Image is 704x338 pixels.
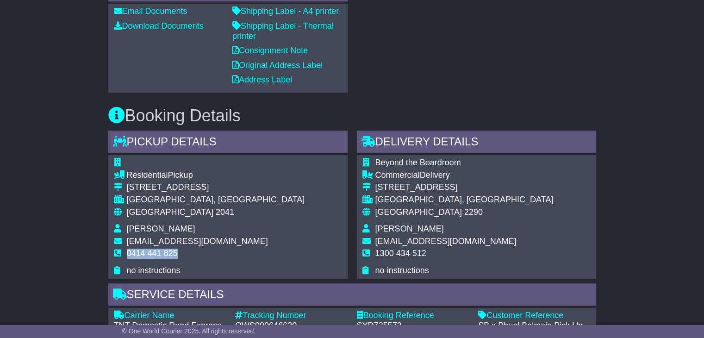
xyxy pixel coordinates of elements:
a: Consignment Note [232,46,308,55]
a: Address Label [232,75,292,84]
a: Download Documents [114,21,204,31]
div: OWS000646620 [235,321,348,331]
div: Delivery [375,170,554,181]
span: no instructions [127,266,181,275]
div: SYD725573 [357,321,469,331]
span: Beyond the Boardroom [375,158,461,167]
a: Shipping Label - A4 printer [232,6,339,16]
span: [PERSON_NAME] [127,224,195,233]
div: [GEOGRAPHIC_DATA], [GEOGRAPHIC_DATA] [127,195,305,205]
span: [EMAIL_ADDRESS][DOMAIN_NAME] [375,237,517,246]
span: © One World Courier 2025. All rights reserved. [122,327,256,335]
a: Original Address Label [232,61,323,70]
span: 2290 [464,207,483,217]
div: Tracking Number [235,311,348,321]
div: [GEOGRAPHIC_DATA], [GEOGRAPHIC_DATA] [375,195,554,205]
div: Pickup Details [108,131,348,156]
span: 1300 434 512 [375,249,426,258]
span: [GEOGRAPHIC_DATA] [375,207,462,217]
div: [STREET_ADDRESS] [375,182,554,193]
span: [EMAIL_ADDRESS][DOMAIN_NAME] [127,237,268,246]
div: Booking Reference [357,311,469,321]
h3: Booking Details [108,106,596,125]
div: Carrier Name [114,311,226,321]
span: Residential [127,170,168,180]
div: Delivery Details [357,131,596,156]
span: Commercial [375,170,420,180]
span: 0414 441 825 [127,249,178,258]
span: 2041 [216,207,234,217]
div: [STREET_ADDRESS] [127,182,305,193]
div: Customer Reference [478,311,591,321]
span: [GEOGRAPHIC_DATA] [127,207,213,217]
div: TNT Domestic Road Express [114,321,226,331]
span: no instructions [375,266,429,275]
div: Pickup [127,170,305,181]
a: Shipping Label - Thermal printer [232,21,334,41]
span: [PERSON_NAME] [375,224,444,233]
a: Email Documents [114,6,187,16]
div: SB x Phuel Balmain Pick Up [478,321,591,331]
div: Service Details [108,283,596,308]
